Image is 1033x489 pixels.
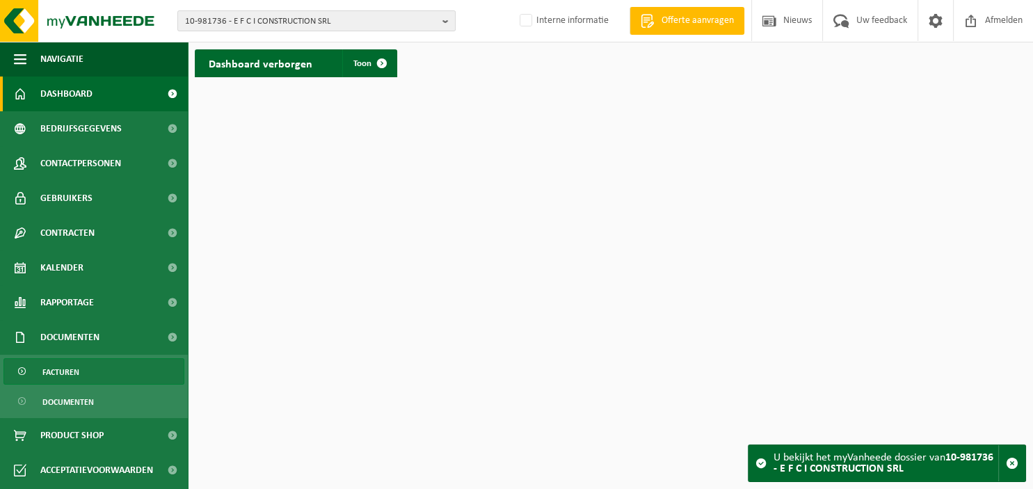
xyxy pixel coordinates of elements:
span: Dashboard [40,77,93,111]
span: Kalender [40,250,83,285]
span: Documenten [42,389,94,415]
span: Documenten [40,320,99,355]
label: Interne informatie [517,10,609,31]
span: 10-981736 - E F C I CONSTRUCTION SRL [185,11,437,32]
span: Toon [353,59,371,68]
a: Toon [342,49,396,77]
span: Rapportage [40,285,94,320]
a: Facturen [3,358,184,385]
a: Documenten [3,388,184,415]
strong: 10-981736 - E F C I CONSTRUCTION SRL [774,452,993,474]
button: 10-981736 - E F C I CONSTRUCTION SRL [177,10,456,31]
span: Gebruikers [40,181,93,216]
span: Facturen [42,359,79,385]
span: Acceptatievoorwaarden [40,453,153,488]
a: Offerte aanvragen [630,7,744,35]
span: Contactpersonen [40,146,121,181]
span: Contracten [40,216,95,250]
span: Offerte aanvragen [658,14,737,28]
span: Navigatie [40,42,83,77]
span: Bedrijfsgegevens [40,111,122,146]
span: Product Shop [40,418,104,453]
h2: Dashboard verborgen [195,49,326,77]
div: U bekijkt het myVanheede dossier van [774,445,998,481]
